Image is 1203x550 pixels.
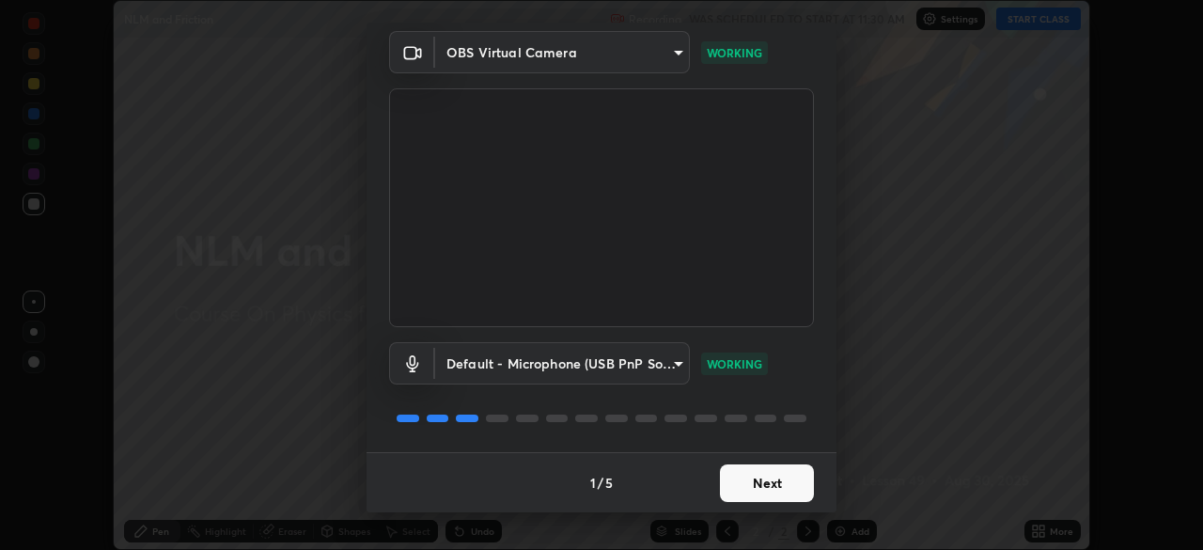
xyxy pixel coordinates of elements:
h4: 1 [590,473,596,493]
div: OBS Virtual Camera [435,342,690,385]
h4: / [598,473,603,493]
p: WORKING [707,44,762,61]
h4: 5 [605,473,613,493]
p: WORKING [707,355,762,372]
button: Next [720,464,814,502]
div: OBS Virtual Camera [435,31,690,73]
